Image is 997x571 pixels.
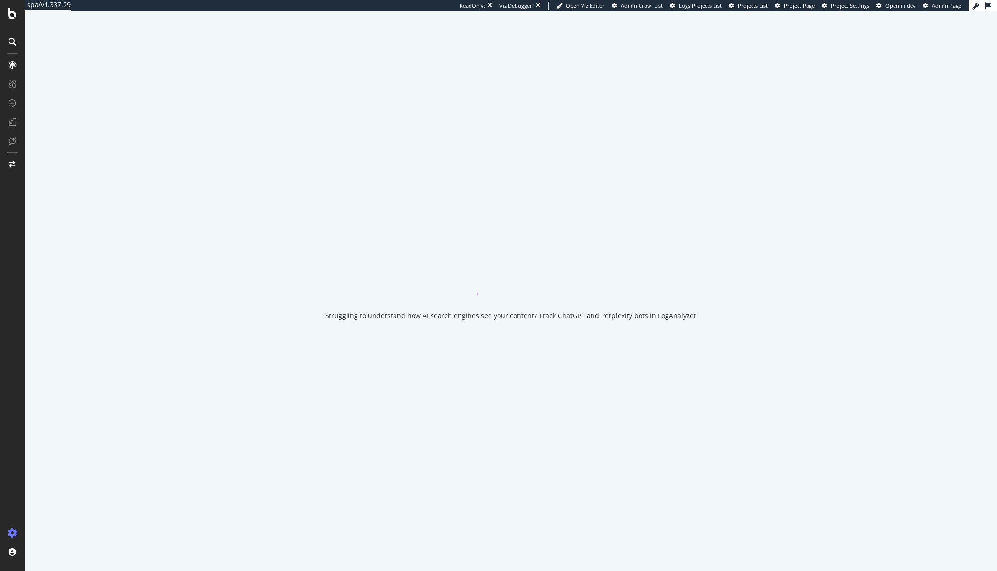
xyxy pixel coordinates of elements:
[556,2,605,10] a: Open Viz Editor
[679,2,722,9] span: Logs Projects List
[729,2,768,10] a: Projects List
[784,2,815,9] span: Project Page
[885,2,916,9] span: Open in dev
[932,2,961,9] span: Admin Page
[477,262,545,296] div: animation
[923,2,961,10] a: Admin Page
[566,2,605,9] span: Open Viz Editor
[612,2,663,10] a: Admin Crawl List
[499,2,534,10] div: Viz Debugger:
[670,2,722,10] a: Logs Projects List
[738,2,768,9] span: Projects List
[775,2,815,10] a: Project Page
[621,2,663,9] span: Admin Crawl List
[822,2,869,10] a: Project Settings
[325,311,696,321] div: Struggling to understand how AI search engines see your content? Track ChatGPT and Perplexity bot...
[876,2,916,10] a: Open in dev
[831,2,869,9] span: Project Settings
[460,2,485,10] div: ReadOnly:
